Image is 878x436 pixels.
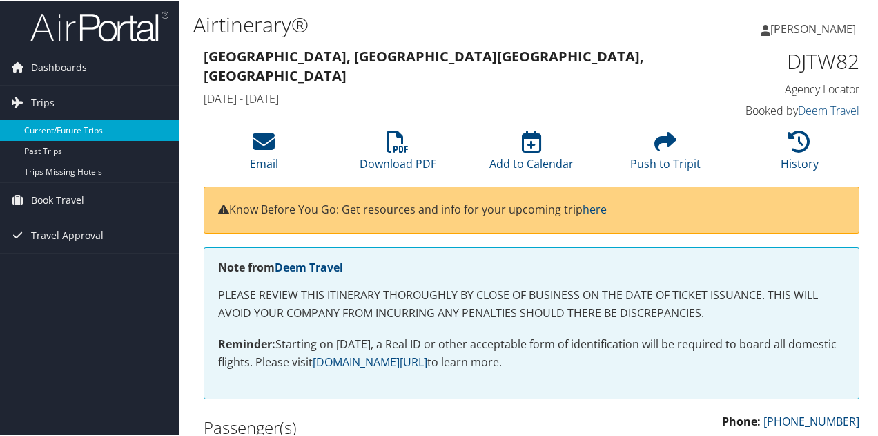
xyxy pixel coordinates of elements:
h4: Booked by [711,102,859,117]
a: Deem Travel [798,102,859,117]
a: Add to Calendar [489,137,574,170]
h1: Airtinerary® [193,9,644,38]
a: here [583,200,607,216]
a: [DOMAIN_NAME][URL] [313,353,427,368]
a: [PERSON_NAME] [761,7,870,48]
span: Travel Approval [31,217,104,252]
a: Download PDF [360,137,436,170]
img: airportal-logo.png [30,9,168,41]
span: [PERSON_NAME] [770,20,856,35]
a: Deem Travel [275,258,343,274]
strong: Note from [218,258,343,274]
p: PLEASE REVIEW THIS ITINERARY THOROUGHLY BY CLOSE OF BUSINESS ON THE DATE OF TICKET ISSUANCE. THIS... [218,285,845,321]
a: Email [250,137,278,170]
strong: Reminder: [218,335,275,350]
span: Book Travel [31,182,84,216]
a: Push to Tripit [630,137,701,170]
h4: [DATE] - [DATE] [204,90,690,105]
span: Trips [31,84,55,119]
h4: Agency Locator [711,80,859,95]
strong: Phone: [722,413,761,428]
a: History [781,137,819,170]
a: [PHONE_NUMBER] [763,413,859,428]
p: Know Before You Go: Get resources and info for your upcoming trip [218,200,845,218]
strong: [GEOGRAPHIC_DATA], [GEOGRAPHIC_DATA] [GEOGRAPHIC_DATA], [GEOGRAPHIC_DATA] [204,46,644,84]
h1: DJTW82 [711,46,859,75]
p: Starting on [DATE], a Real ID or other acceptable form of identification will be required to boar... [218,334,845,370]
span: Dashboards [31,49,87,84]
